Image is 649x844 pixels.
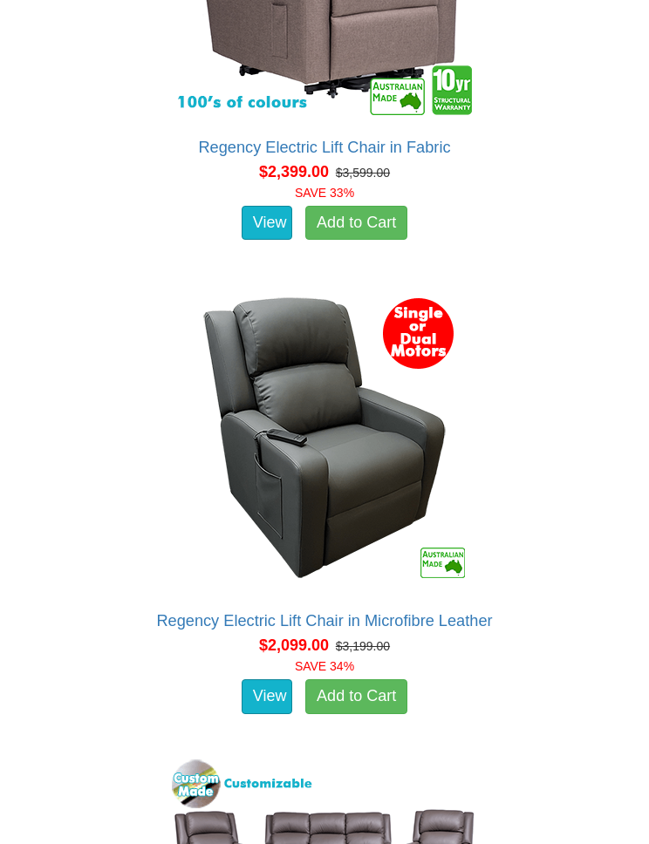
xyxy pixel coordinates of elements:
a: View [242,679,292,714]
font: SAVE 34% [295,659,354,673]
span: $2,099.00 [259,636,329,654]
a: View [242,206,292,241]
img: Regency Electric Lift Chair in Microfibre Leather [167,281,482,595]
a: Regency Electric Lift Chair in Fabric [198,139,450,156]
del: $3,599.00 [336,166,390,180]
font: SAVE 33% [295,186,354,200]
a: Regency Electric Lift Chair in Microfibre Leather [156,612,492,630]
a: Add to Cart [305,679,407,714]
del: $3,199.00 [336,639,390,653]
a: Add to Cart [305,206,407,241]
span: $2,399.00 [259,163,329,180]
